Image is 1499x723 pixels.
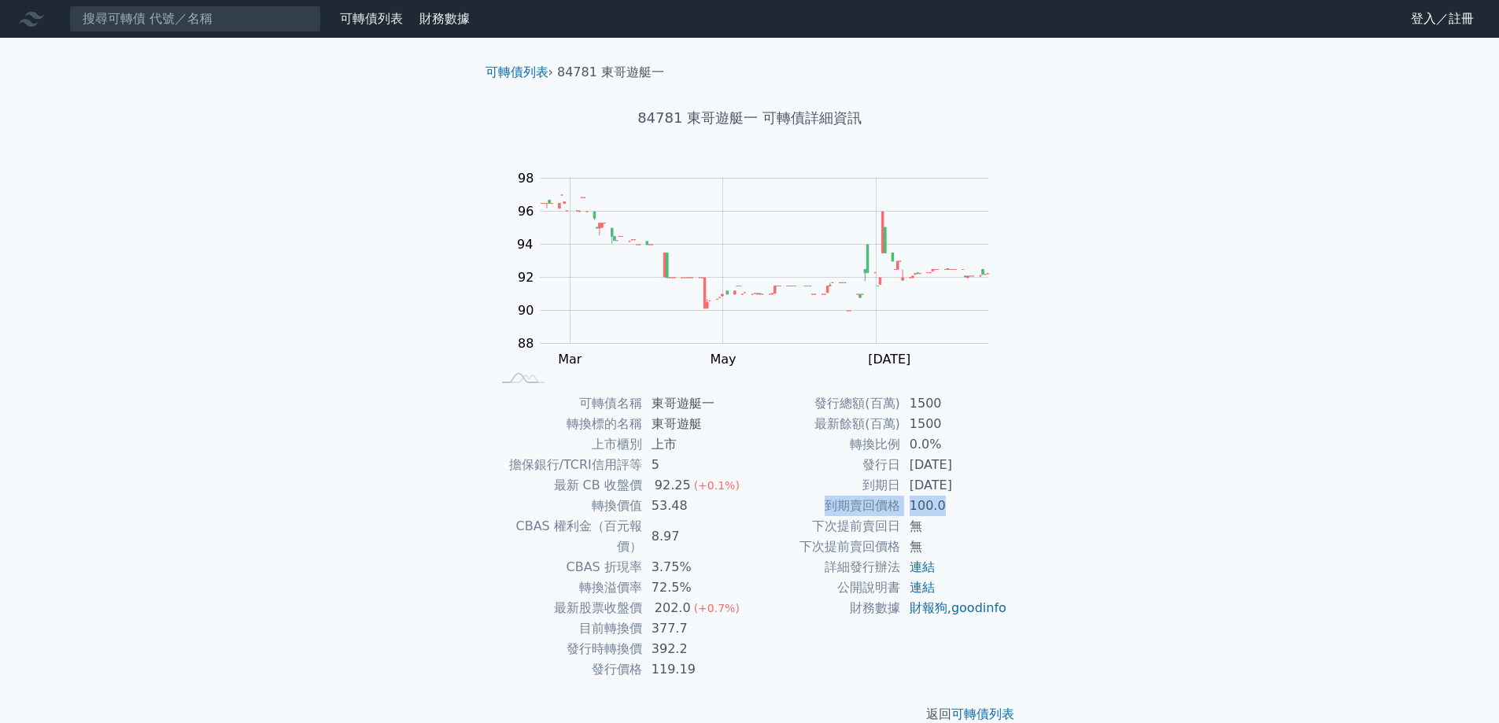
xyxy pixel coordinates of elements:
a: 可轉債列表 [340,11,403,26]
td: [DATE] [900,455,1008,475]
td: 公開說明書 [750,577,900,598]
td: 發行總額(百萬) [750,393,900,414]
tspan: Mar [558,352,582,367]
td: 72.5% [642,577,750,598]
td: 東哥遊艇 [642,414,750,434]
tspan: 94 [517,237,533,252]
a: 財務數據 [419,11,470,26]
td: 1500 [900,393,1008,414]
td: 5 [642,455,750,475]
li: › [486,63,553,82]
td: 轉換比例 [750,434,900,455]
td: 發行日 [750,455,900,475]
td: 最新餘額(百萬) [750,414,900,434]
a: goodinfo [951,600,1006,615]
td: , [900,598,1008,618]
li: 84781 東哥遊艇一 [557,63,664,82]
g: Chart [509,171,1013,367]
a: 財報狗 [910,600,947,615]
td: 發行時轉換價 [492,639,642,659]
tspan: 96 [518,204,534,219]
span: (+0.1%) [694,479,740,492]
td: 上市 [642,434,750,455]
tspan: 90 [518,303,534,318]
a: 可轉債列表 [486,65,548,79]
td: 東哥遊艇一 [642,393,750,414]
td: 392.2 [642,639,750,659]
a: 可轉債列表 [951,706,1014,721]
div: 聊天小工具 [1420,647,1499,723]
td: 詳細發行辦法 [750,557,900,577]
td: 轉換標的名稱 [492,414,642,434]
td: CBAS 權利金（百元報價） [492,516,642,557]
td: 擔保銀行/TCRI信用評等 [492,455,642,475]
span: (+0.7%) [694,602,740,614]
td: 無 [900,516,1008,537]
td: 下次提前賣回日 [750,516,900,537]
td: 下次提前賣回價格 [750,537,900,557]
td: 發行價格 [492,659,642,680]
td: 最新 CB 收盤價 [492,475,642,496]
td: 到期日 [750,475,900,496]
a: 登入／註冊 [1398,6,1486,31]
a: 連結 [910,559,935,574]
td: 到期賣回價格 [750,496,900,516]
td: 目前轉換價 [492,618,642,639]
iframe: Chat Widget [1420,647,1499,723]
td: 377.7 [642,618,750,639]
td: 100.0 [900,496,1008,516]
td: 8.97 [642,516,750,557]
tspan: 92 [518,270,534,285]
tspan: [DATE] [868,352,910,367]
td: 財務數據 [750,598,900,618]
div: 92.25 [652,475,694,496]
div: 202.0 [652,598,694,618]
td: 無 [900,537,1008,557]
td: 轉換價值 [492,496,642,516]
td: 最新股票收盤價 [492,598,642,618]
td: 3.75% [642,557,750,577]
td: [DATE] [900,475,1008,496]
td: CBAS 折現率 [492,557,642,577]
tspan: 98 [518,171,534,186]
td: 可轉債名稱 [492,393,642,414]
tspan: 88 [518,336,534,351]
td: 1500 [900,414,1008,434]
td: 53.48 [642,496,750,516]
tspan: May [710,352,736,367]
td: 0.0% [900,434,1008,455]
input: 搜尋可轉債 代號／名稱 [69,6,321,32]
td: 上市櫃別 [492,434,642,455]
td: 119.19 [642,659,750,680]
td: 轉換溢價率 [492,577,642,598]
h1: 84781 東哥遊艇一 可轉債詳細資訊 [473,107,1027,129]
a: 連結 [910,580,935,595]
